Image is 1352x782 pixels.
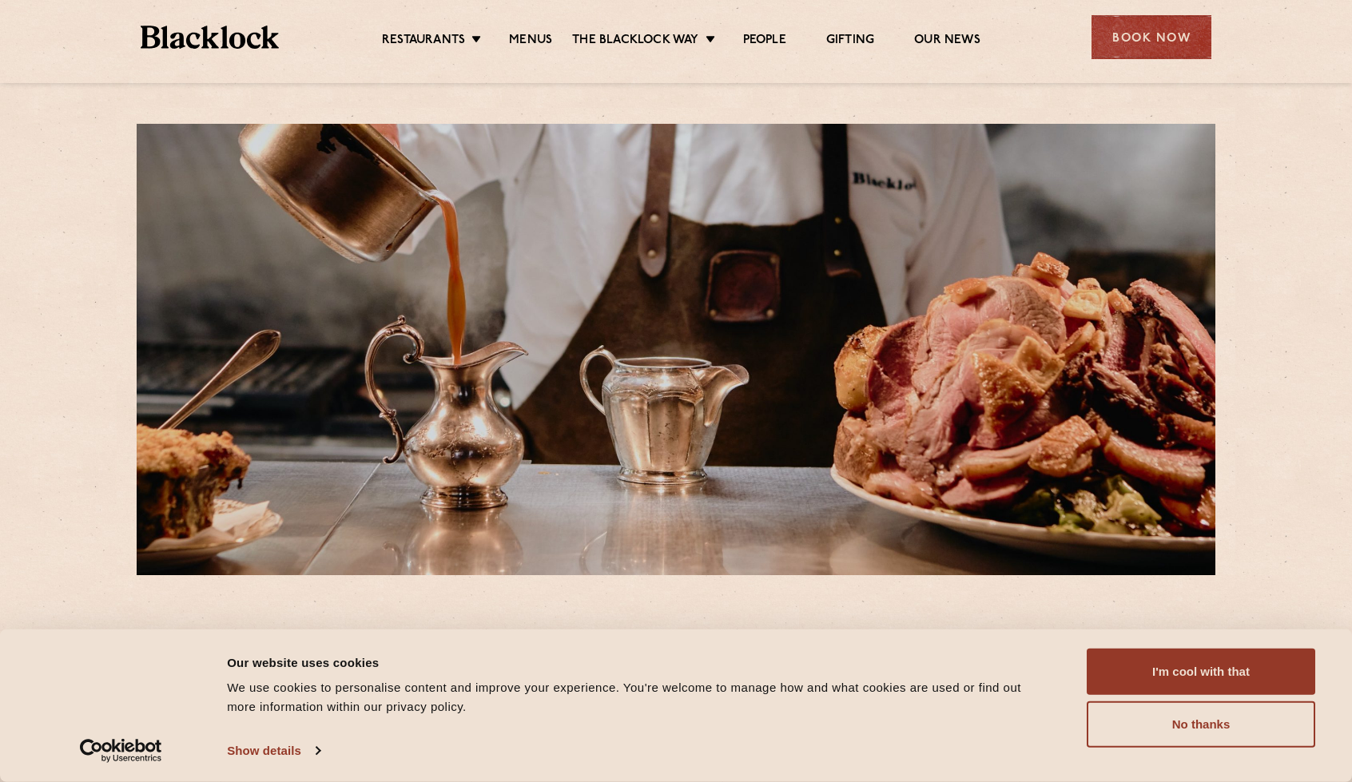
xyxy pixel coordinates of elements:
a: Restaurants [382,33,465,50]
a: Menus [509,33,552,50]
a: Gifting [826,33,874,50]
a: People [743,33,786,50]
button: I'm cool with that [1087,649,1315,695]
a: Usercentrics Cookiebot - opens in a new window [51,739,191,763]
div: Our website uses cookies [227,653,1051,672]
a: The Blacklock Way [572,33,698,50]
img: BL_Textured_Logo-footer-cropped.svg [141,26,279,49]
a: Our News [914,33,980,50]
button: No thanks [1087,701,1315,748]
div: We use cookies to personalise content and improve your experience. You're welcome to manage how a... [227,678,1051,717]
div: Book Now [1092,15,1211,59]
a: Show details [227,739,320,763]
